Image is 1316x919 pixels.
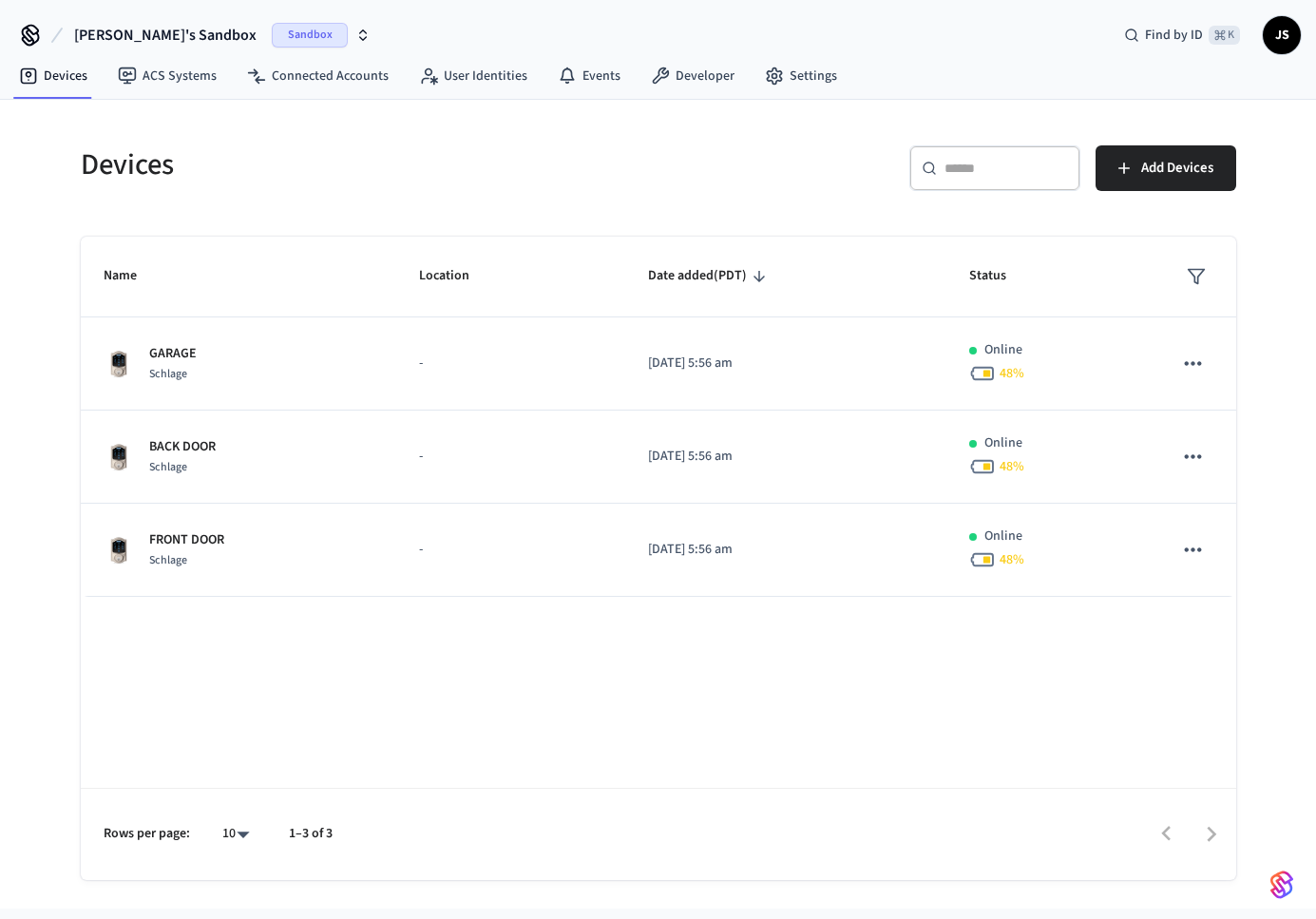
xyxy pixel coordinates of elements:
[4,59,103,93] a: Devices
[1270,870,1293,900] img: SeamLogoGradient.69752ec5.svg
[419,540,602,560] p: -
[104,349,134,379] img: Schlage Sense Smart Deadbolt with Camelot Trim, Front
[636,59,750,93] a: Developer
[1096,145,1236,191] button: Add Devices
[104,535,134,565] img: Schlage Sense Smart Deadbolt with Camelot Trim, Front
[1141,156,1213,181] span: Add Devices
[1263,16,1301,54] button: JS
[104,824,190,844] p: Rows per page:
[404,59,543,93] a: User Identities
[74,24,257,47] span: [PERSON_NAME]'s Sandbox
[984,433,1022,453] p: Online
[1265,18,1299,52] span: JS
[1000,364,1024,383] span: 48 %
[104,261,162,291] span: Name
[419,354,602,373] p: -
[272,23,348,48] span: Sandbox
[984,340,1022,360] p: Online
[419,261,494,291] span: Location
[149,530,224,550] p: FRONT DOOR
[1109,18,1255,52] div: Find by ID⌘ K
[750,59,852,93] a: Settings
[213,820,258,848] div: 10
[149,344,197,364] p: GARAGE
[289,824,333,844] p: 1–3 of 3
[149,552,187,568] span: Schlage
[149,459,187,475] span: Schlage
[1209,26,1240,45] span: ⌘ K
[648,354,924,373] p: [DATE] 5:56 am
[984,527,1022,546] p: Online
[81,237,1236,597] table: sticky table
[1145,26,1203,45] span: Find by ID
[1000,550,1024,569] span: 48 %
[1000,457,1024,476] span: 48 %
[543,59,636,93] a: Events
[104,442,134,472] img: Schlage Sense Smart Deadbolt with Camelot Trim, Front
[232,59,404,93] a: Connected Accounts
[419,447,602,467] p: -
[648,261,772,291] span: Date added(PDT)
[149,437,216,457] p: BACK DOOR
[81,145,647,184] h5: Devices
[969,261,1031,291] span: Status
[648,447,924,467] p: [DATE] 5:56 am
[103,59,232,93] a: ACS Systems
[648,540,924,560] p: [DATE] 5:56 am
[149,366,187,382] span: Schlage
